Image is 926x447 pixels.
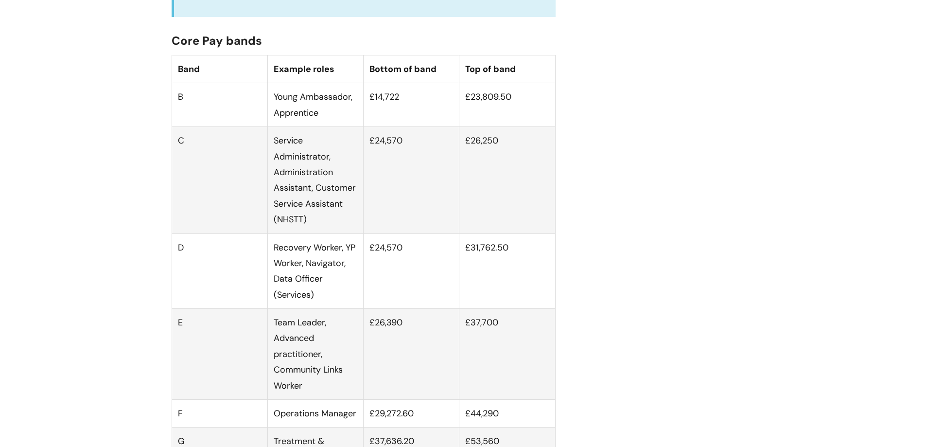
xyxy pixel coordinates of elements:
[267,233,363,309] td: Recovery Worker, YP Worker, Navigator, Data Officer (Services)
[172,309,267,400] td: E
[267,55,363,83] th: Example roles
[459,400,555,428] td: £44,290
[459,55,555,83] th: Top of band
[459,309,555,400] td: £37,700
[364,127,459,233] td: £24,570
[267,400,363,428] td: Operations Manager
[364,83,459,127] td: £14,722
[267,309,363,400] td: Team Leader, Advanced practitioner, Community Links Worker
[459,233,555,309] td: £31,762.50
[172,400,267,428] td: F
[364,233,459,309] td: £24,570
[364,55,459,83] th: Bottom of band
[267,83,363,127] td: Young Ambassador, Apprentice
[172,83,267,127] td: B
[267,127,363,233] td: Service Administrator, Administration Assistant, Customer Service Assistant (NHSTT)
[172,233,267,309] td: D
[172,127,267,233] td: C
[364,400,459,428] td: £29,272.60
[459,83,555,127] td: £23,809.50
[172,55,267,83] th: Band
[172,33,262,48] span: Core Pay bands
[364,309,459,400] td: £26,390
[459,127,555,233] td: £26,250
